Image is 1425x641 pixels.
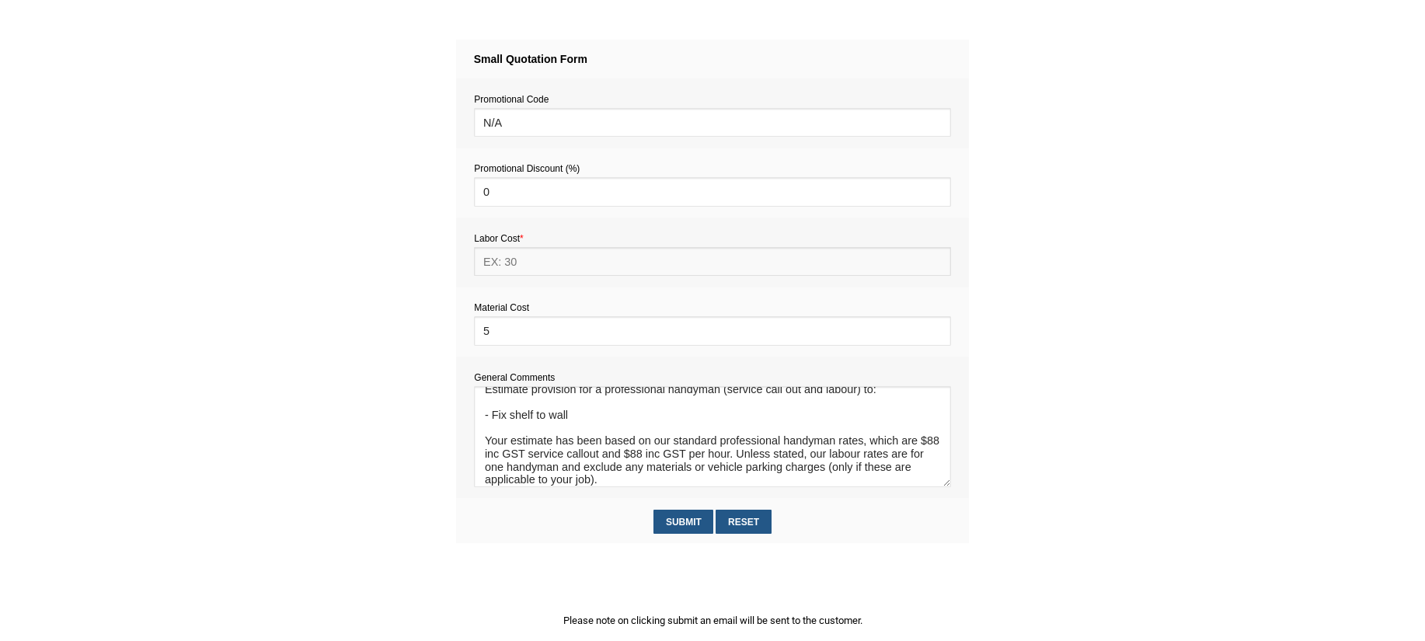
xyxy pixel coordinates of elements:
input: EX: 30 [474,247,950,276]
strong: Small Quotation Form [474,53,587,65]
span: Material Cost [474,302,529,313]
span: Promotional Code [474,94,549,105]
input: Reset [716,510,771,534]
span: Labor Cost [474,233,523,244]
p: Please note on clicking submit an email will be sent to the customer. [456,612,969,629]
span: Promotional Discount (%) [474,163,580,174]
input: Submit [653,510,713,534]
span: General Comments [474,372,555,383]
input: EX: 300 [474,316,950,345]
